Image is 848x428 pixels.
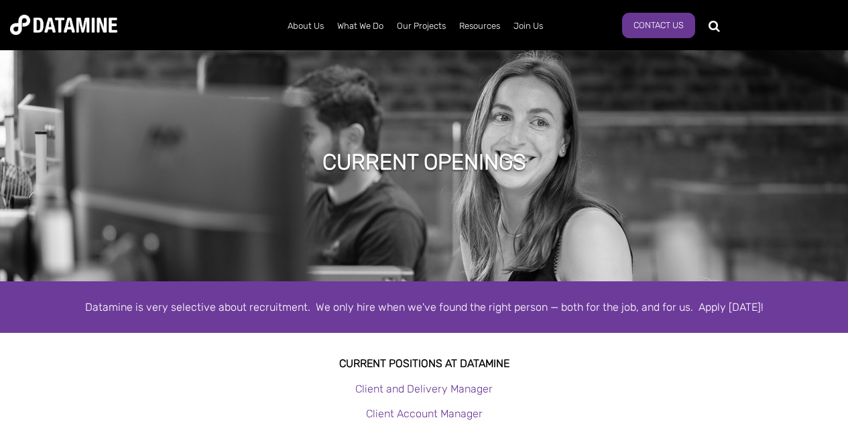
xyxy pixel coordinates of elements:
a: Our Projects [390,9,452,44]
h1: Current Openings [322,147,526,177]
strong: Current Positions at datamine [339,357,509,370]
a: Join Us [507,9,550,44]
a: What We Do [330,9,390,44]
a: Resources [452,9,507,44]
a: Contact Us [622,13,695,38]
a: Client and Delivery Manager [355,382,493,395]
img: Datamine [10,15,117,35]
div: Datamine is very selective about recruitment. We only hire when we've found the right person — bo... [42,298,806,316]
a: About Us [281,9,330,44]
a: Client Account Manager [366,407,483,420]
